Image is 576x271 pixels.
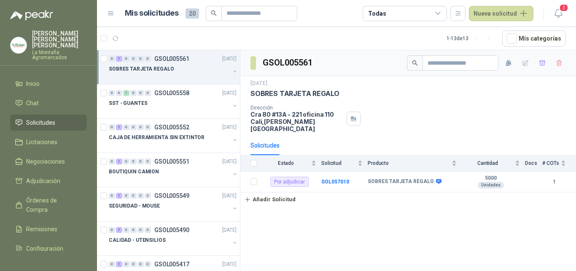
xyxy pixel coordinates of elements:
div: 0 [130,193,137,199]
p: Dirección [250,105,343,111]
b: 5000 [462,175,520,182]
div: Todas [368,9,386,18]
a: Órdenes de Compra [10,192,87,218]
p: [DATE] [222,123,237,131]
div: 0 [109,193,115,199]
th: Estado [262,155,321,172]
p: [DATE] [222,158,237,166]
span: search [211,10,217,16]
div: 0 [137,159,144,164]
div: 0 [137,227,144,233]
div: 0 [109,159,115,164]
span: # COTs [542,160,559,166]
div: 0 [130,124,137,130]
p: GSOL005551 [154,159,189,164]
span: 20 [186,8,199,19]
div: 0 [123,56,129,62]
div: 0 [123,227,129,233]
p: SOBRES TARJETA REGALO [109,65,174,73]
div: 1 [116,193,122,199]
div: 0 [123,159,129,164]
span: Solicitudes [26,118,55,127]
p: [DATE] [250,79,267,88]
span: 3 [559,4,568,12]
div: 0 [130,90,137,96]
span: Remisiones [26,224,57,234]
div: 0 [116,90,122,96]
button: Mís categorías [502,30,566,47]
div: 0 [109,56,115,62]
div: 1 [116,124,122,130]
p: GSOL005558 [154,90,189,96]
div: Unidades [478,182,504,189]
span: Adjudicación [26,176,60,186]
p: SEGURIDAD - MOUSE [109,202,160,210]
p: GSOL005552 [154,124,189,130]
div: 0 [145,193,151,199]
a: Añadir Solicitud [240,192,576,207]
h3: GSOL005561 [263,56,314,69]
div: 0 [130,261,137,267]
span: Configuración [26,244,63,253]
th: # COTs [542,155,576,172]
p: SST - GUANTES [109,99,147,107]
span: Negociaciones [26,157,65,166]
p: GSOL005490 [154,227,189,233]
button: Añadir Solicitud [240,192,299,207]
div: 0 [137,90,144,96]
div: 0 [145,90,151,96]
div: 0 [130,159,137,164]
p: [DATE] [222,192,237,200]
span: Inicio [26,79,40,88]
div: 0 [130,227,137,233]
p: [DATE] [222,89,237,97]
div: 1 [116,56,122,62]
div: 1 [116,159,122,164]
div: 1 [116,261,122,267]
p: GSOL005549 [154,193,189,199]
div: 0 [145,56,151,62]
a: Solicitudes [10,115,87,131]
p: [DATE] [222,55,237,63]
div: 0 [109,90,115,96]
a: Chat [10,95,87,111]
span: Chat [26,99,39,108]
span: Cantidad [462,160,513,166]
div: 0 [123,124,129,130]
p: BOUTIQUIN CAMION [109,168,159,176]
img: Logo peakr [10,10,53,20]
a: Configuración [10,241,87,257]
p: GSOL005561 [154,56,189,62]
a: 0 1 0 0 0 0 GSOL005552[DATE] CAJA DE HERRAMIENTA SIN EXTINTOR [109,122,238,149]
th: Docs [525,155,542,172]
b: SOBRES TARJETA REGALO [368,178,434,185]
span: Licitaciones [26,137,57,147]
button: 3 [551,6,566,21]
div: Solicitudes [250,141,280,150]
a: 0 1 0 0 0 0 GSOL005551[DATE] BOUTIQUIN CAMION [109,156,238,183]
b: 1 [542,178,566,186]
div: 0 [109,227,115,233]
p: CALIDAD - UTENSILIOS [109,236,166,244]
button: Nueva solicitud [469,6,533,21]
p: [DATE] [222,260,237,268]
p: SOBRES TARJETA REGALO [250,89,339,98]
p: Cra 80 #13A - 221 oficina 110 Cali , [PERSON_NAME][GEOGRAPHIC_DATA] [250,111,343,132]
img: Company Logo [11,37,27,53]
a: 0 1 0 0 0 0 GSOL005549[DATE] SEGURIDAD - MOUSE [109,191,238,218]
span: search [412,60,418,66]
a: SOL057010 [321,179,349,185]
div: 0 [137,56,144,62]
p: [DATE] [222,226,237,234]
span: Órdenes de Compra [26,196,79,214]
a: Negociaciones [10,153,87,170]
span: Producto [368,160,450,166]
div: 0 [145,227,151,233]
a: 0 7 0 0 0 0 GSOL005490[DATE] CALIDAD - UTENSILIOS [109,225,238,252]
div: 0 [130,56,137,62]
p: [PERSON_NAME] [PERSON_NAME] [PERSON_NAME] [32,30,87,48]
div: 0 [137,261,144,267]
th: Solicitud [321,155,368,172]
p: La Montaña Agromercados [32,50,87,60]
